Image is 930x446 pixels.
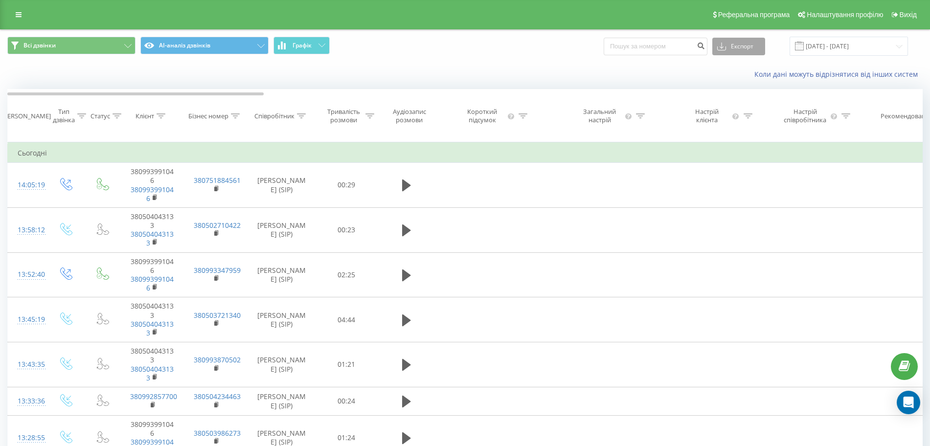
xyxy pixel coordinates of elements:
td: 00:23 [316,207,377,252]
td: 380504043133 [120,297,184,342]
a: 380502710422 [194,221,241,230]
button: Графік [273,37,330,54]
div: 13:45:19 [18,310,37,329]
div: 13:52:40 [18,265,37,284]
div: Бізнес номер [188,112,228,120]
a: 380993991046 [131,274,174,292]
div: Open Intercom Messenger [897,391,920,414]
button: Всі дзвінки [7,37,136,54]
td: 01:21 [316,342,377,387]
div: Тип дзвінка [53,108,75,124]
div: Клієнт [136,112,154,120]
div: Співробітник [254,112,295,120]
div: Тривалість розмови [324,108,363,124]
td: 00:29 [316,163,377,208]
span: Всі дзвінки [23,42,56,49]
a: 380993347959 [194,266,241,275]
td: 380993991046 [120,163,184,208]
div: Загальний настрій [576,108,623,124]
a: 380504043133 [131,319,174,337]
td: [PERSON_NAME] (SIP) [248,163,316,208]
a: 380503721340 [194,311,241,320]
span: Налаштування профілю [807,11,883,19]
div: Статус [91,112,110,120]
td: 380993991046 [120,252,184,297]
div: Настрій клієнта [684,108,729,124]
td: 04:44 [316,297,377,342]
a: 380993870502 [194,355,241,364]
span: Реферальна програма [718,11,790,19]
div: Аудіозапис розмови [386,108,433,124]
a: 380751884561 [194,176,241,185]
td: [PERSON_NAME] (SIP) [248,297,316,342]
input: Пошук за номером [604,38,707,55]
a: 380504043133 [131,364,174,382]
button: AI-аналіз дзвінків [140,37,269,54]
span: Вихід [900,11,917,19]
td: 380504043133 [120,207,184,252]
a: 380992857700 [130,392,177,401]
a: Коли дані можуть відрізнятися вiд інших систем [754,69,923,79]
td: [PERSON_NAME] (SIP) [248,252,316,297]
td: [PERSON_NAME] (SIP) [248,342,316,387]
div: 13:33:36 [18,392,37,411]
button: Експорт [712,38,765,55]
td: 00:24 [316,387,377,415]
td: 02:25 [316,252,377,297]
div: 14:05:19 [18,176,37,195]
div: 13:43:35 [18,355,37,374]
td: [PERSON_NAME] (SIP) [248,387,316,415]
div: 13:58:12 [18,221,37,240]
div: [PERSON_NAME] [1,112,51,120]
td: 380504043133 [120,342,184,387]
span: Графік [293,42,312,49]
a: 380503986273 [194,428,241,438]
a: 380993991046 [131,185,174,203]
a: 380504043133 [131,229,174,247]
div: Короткий підсумок [459,108,506,124]
td: [PERSON_NAME] (SIP) [248,207,316,252]
div: Настрій співробітника [782,108,829,124]
a: 380504234463 [194,392,241,401]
